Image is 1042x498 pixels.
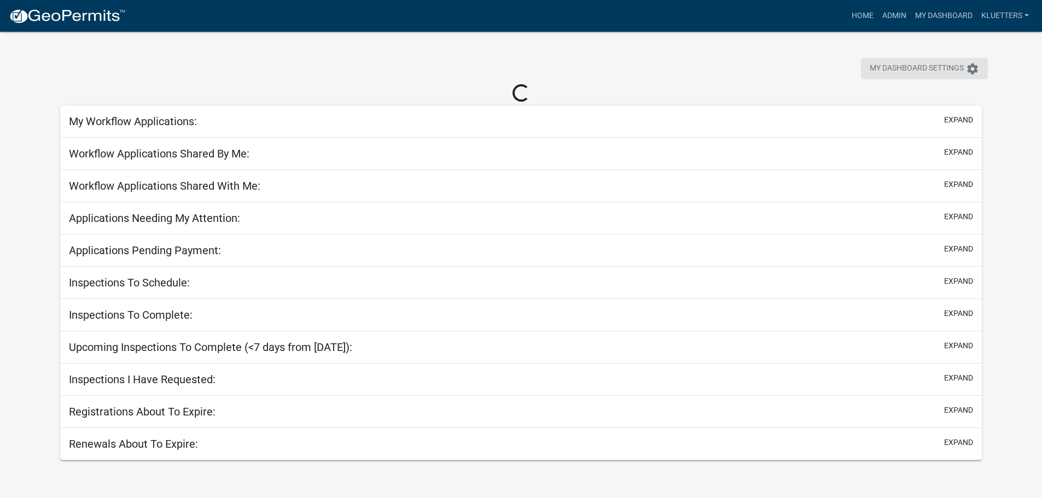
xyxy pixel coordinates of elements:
[944,437,973,448] button: expand
[847,5,878,26] a: Home
[861,58,988,79] button: My Dashboard Settingssettings
[69,212,240,225] h5: Applications Needing My Attention:
[944,114,973,126] button: expand
[69,308,193,321] h5: Inspections To Complete:
[69,179,260,192] h5: Workflow Applications Shared With Me:
[69,244,221,257] h5: Applications Pending Payment:
[944,308,973,319] button: expand
[966,62,979,75] i: settings
[944,179,973,190] button: expand
[944,211,973,222] button: expand
[944,405,973,416] button: expand
[69,341,352,354] h5: Upcoming Inspections To Complete (<7 days from [DATE]):
[944,147,973,158] button: expand
[944,372,973,384] button: expand
[977,5,1033,26] a: kluetters
[944,340,973,351] button: expand
[69,147,249,160] h5: Workflow Applications Shared By Me:
[69,405,216,418] h5: Registrations About To Expire:
[878,5,911,26] a: Admin
[944,276,973,287] button: expand
[69,276,190,289] h5: Inspections To Schedule:
[944,243,973,255] button: expand
[69,437,198,450] h5: Renewals About To Expire:
[69,373,216,386] h5: Inspections I Have Requested:
[870,62,964,75] span: My Dashboard Settings
[69,115,197,128] h5: My Workflow Applications:
[911,5,977,26] a: My Dashboard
